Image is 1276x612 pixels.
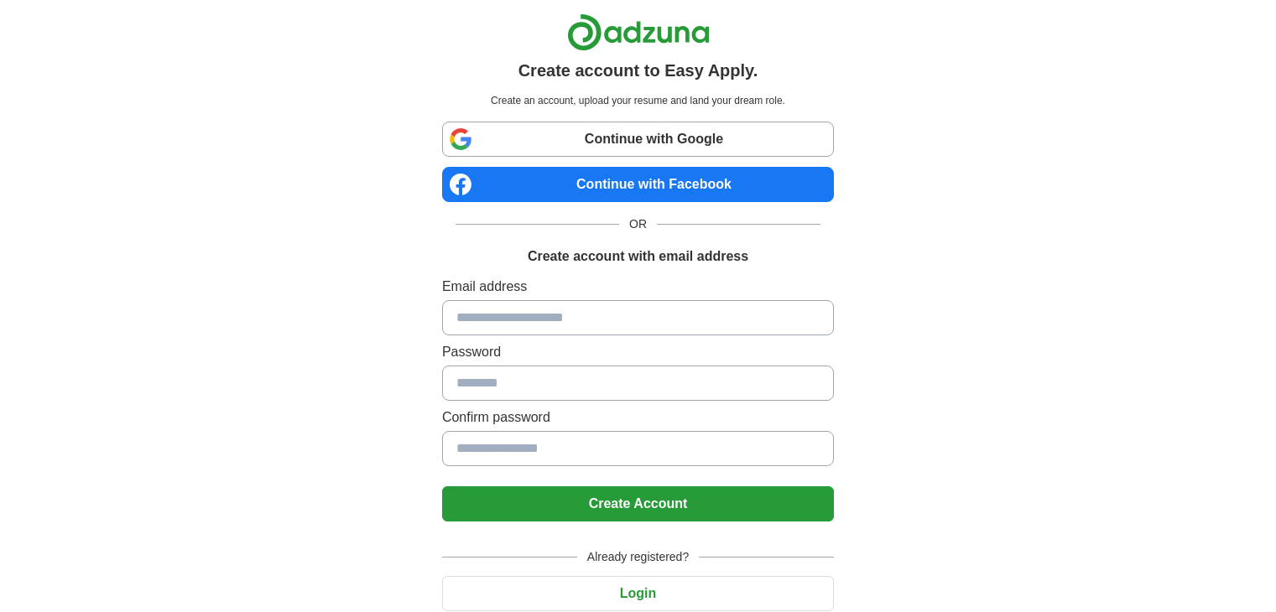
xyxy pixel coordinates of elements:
button: Login [442,576,834,611]
span: Already registered? [577,548,699,566]
label: Email address [442,277,834,297]
a: Continue with Facebook [442,167,834,202]
span: OR [619,215,657,233]
p: Create an account, upload your resume and land your dream role. [445,93,831,108]
img: Adzuna logo [567,13,710,51]
label: Password [442,342,834,362]
h1: Create account to Easy Apply. [518,58,758,83]
a: Login [442,586,834,600]
a: Continue with Google [442,122,834,157]
h1: Create account with email address [528,246,748,267]
label: Confirm password [442,407,834,428]
button: Create Account [442,486,834,521]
